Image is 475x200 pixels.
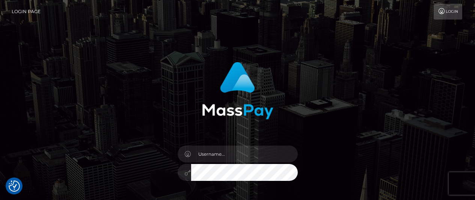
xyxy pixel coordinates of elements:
[9,180,20,192] button: Consent Preferences
[202,62,273,119] img: MassPay Login
[9,180,20,192] img: Revisit consent button
[12,4,41,20] a: Login Page
[191,146,298,162] input: Username...
[434,4,462,20] a: Login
